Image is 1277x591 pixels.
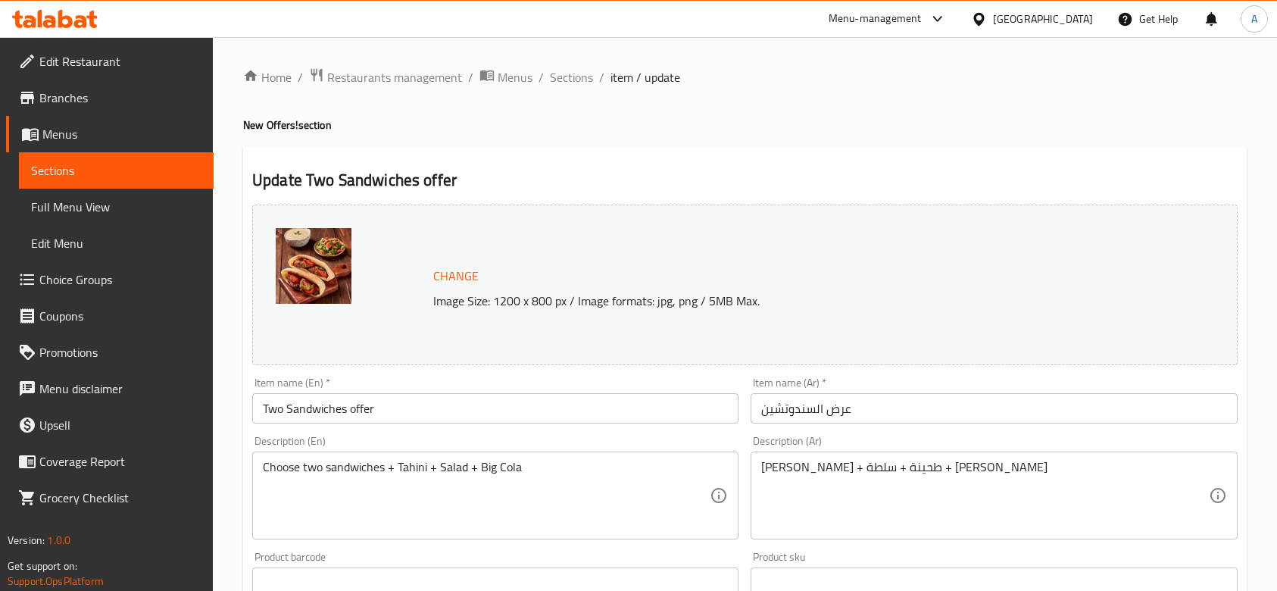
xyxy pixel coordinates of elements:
[427,261,485,292] button: Change
[39,416,201,434] span: Upsell
[39,307,201,325] span: Coupons
[252,393,738,424] input: Enter name En
[39,343,201,361] span: Promotions
[6,334,214,371] a: Promotions
[468,68,473,86] li: /
[6,43,214,80] a: Edit Restaurant
[309,67,462,87] a: Restaurants management
[263,460,710,532] textarea: Choose two sandwiches + Tahini + Salad + Big Cola
[39,52,201,70] span: Edit Restaurant
[479,67,532,87] a: Menus
[6,371,214,407] a: Menu disclaimer
[829,10,922,28] div: Menu-management
[6,407,214,443] a: Upsell
[276,228,351,304] img: %D8%B3%D9%86%D8%AF%D9%88%D8%AA%D8%B4_%D9%83%D9%81%D8%AA%D8%A9_%D8%B4%D8%A7%D9%85%D9%8963868745963...
[427,292,1131,310] p: Image Size: 1200 x 800 px / Image formats: jpg, png / 5MB Max.
[42,125,201,143] span: Menus
[6,80,214,116] a: Branches
[31,234,201,252] span: Edit Menu
[6,480,214,516] a: Grocery Checklist
[433,265,479,287] span: Change
[8,571,104,591] a: Support.OpsPlatform
[243,68,292,86] a: Home
[243,67,1247,87] nav: breadcrumb
[6,261,214,298] a: Choice Groups
[31,198,201,216] span: Full Menu View
[39,380,201,398] span: Menu disclaimer
[610,68,680,86] span: item / update
[39,489,201,507] span: Grocery Checklist
[6,443,214,480] a: Coverage Report
[539,68,544,86] li: /
[599,68,604,86] li: /
[327,68,462,86] span: Restaurants management
[550,68,593,86] a: Sections
[751,393,1237,424] input: Enter name Ar
[8,530,45,550] span: Version:
[8,556,77,576] span: Get support on:
[993,11,1093,27] div: [GEOGRAPHIC_DATA]
[298,68,303,86] li: /
[252,169,1238,192] h2: Update Two Sandwiches offer
[19,152,214,189] a: Sections
[39,452,201,471] span: Coverage Report
[31,161,201,180] span: Sections
[761,460,1208,532] textarea: [PERSON_NAME] + طحينة + سلطة + [PERSON_NAME]
[39,270,201,289] span: Choice Groups
[39,89,201,107] span: Branches
[19,189,214,225] a: Full Menu View
[6,298,214,334] a: Coupons
[498,68,532,86] span: Menus
[19,225,214,261] a: Edit Menu
[243,117,1247,133] h4: New Offers! section
[1251,11,1257,27] span: A
[47,530,70,550] span: 1.0.0
[6,116,214,152] a: Menus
